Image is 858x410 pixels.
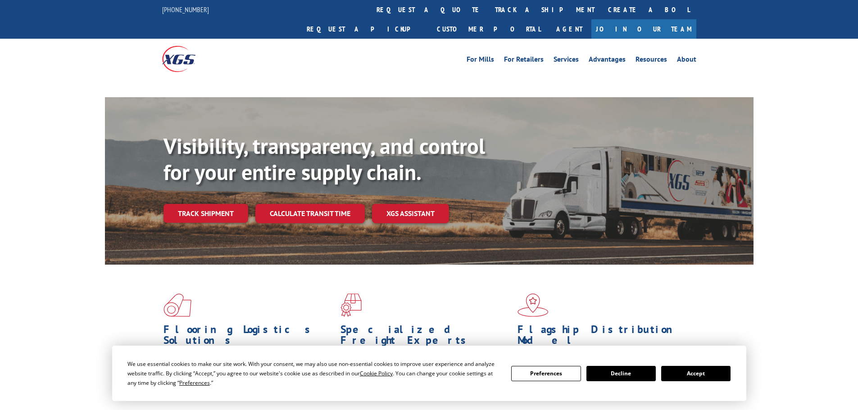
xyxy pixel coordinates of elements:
[554,56,579,66] a: Services
[589,56,626,66] a: Advantages
[504,56,544,66] a: For Retailers
[430,19,547,39] a: Customer Portal
[340,293,362,317] img: xgs-icon-focused-on-flooring-red
[163,293,191,317] img: xgs-icon-total-supply-chain-intelligence-red
[591,19,696,39] a: Join Our Team
[547,19,591,39] a: Agent
[518,293,549,317] img: xgs-icon-flagship-distribution-model-red
[467,56,494,66] a: For Mills
[162,5,209,14] a: [PHONE_NUMBER]
[372,204,449,223] a: XGS ASSISTANT
[586,366,656,381] button: Decline
[340,324,511,350] h1: Specialized Freight Experts
[636,56,667,66] a: Resources
[112,346,746,401] div: Cookie Consent Prompt
[300,19,430,39] a: Request a pickup
[179,379,210,387] span: Preferences
[163,132,485,186] b: Visibility, transparency, and control for your entire supply chain.
[255,204,365,223] a: Calculate transit time
[677,56,696,66] a: About
[661,366,731,381] button: Accept
[511,366,581,381] button: Preferences
[163,324,334,350] h1: Flooring Logistics Solutions
[360,369,393,377] span: Cookie Policy
[127,359,500,387] div: We use essential cookies to make our site work. With your consent, we may also use non-essential ...
[518,324,688,350] h1: Flagship Distribution Model
[163,204,248,223] a: Track shipment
